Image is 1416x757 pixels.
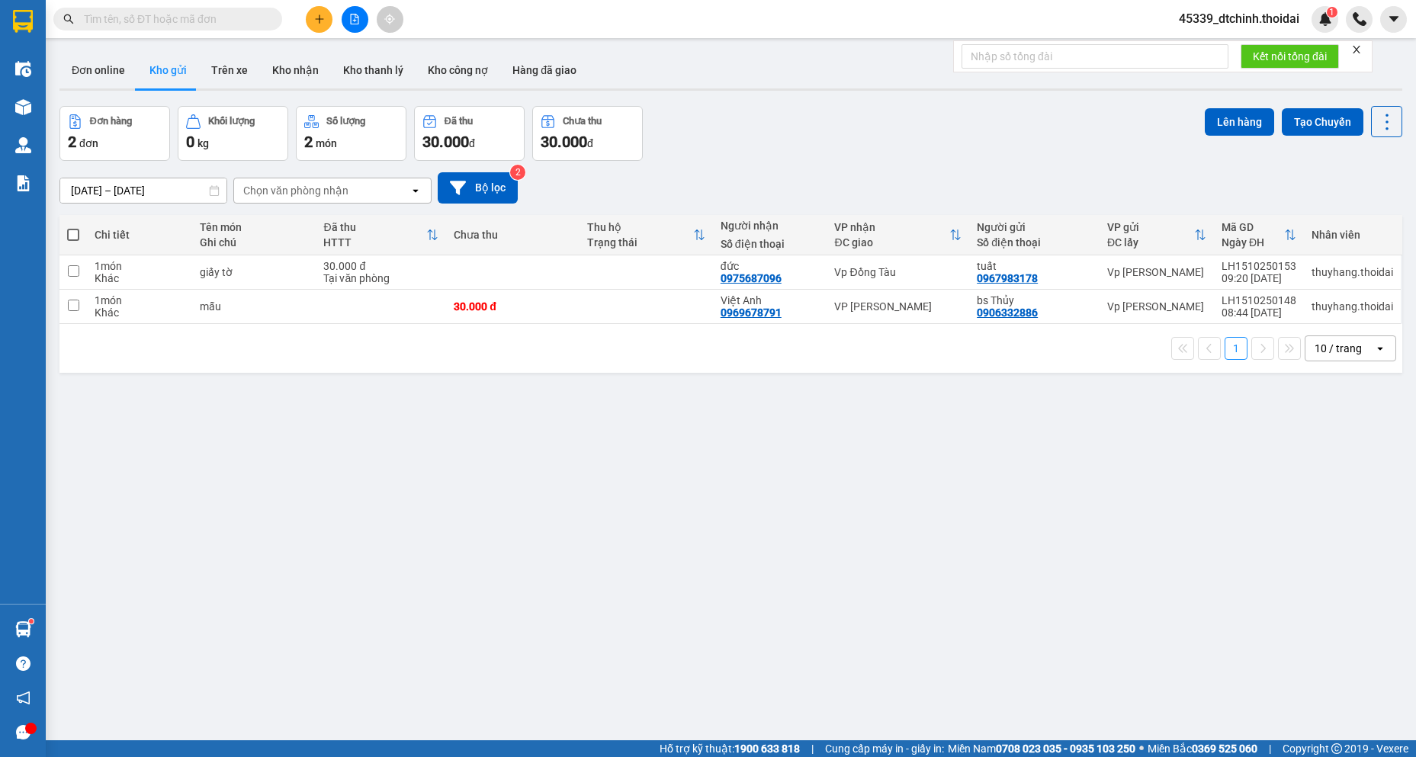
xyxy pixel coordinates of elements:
[15,621,31,637] img: warehouse-icon
[16,656,31,671] span: question-circle
[208,116,255,127] div: Khối lượng
[977,294,1092,306] div: bs Thủy
[962,44,1228,69] input: Nhập số tổng đài
[721,220,820,232] div: Người nhận
[977,272,1038,284] div: 0967983178
[197,137,209,149] span: kg
[422,133,469,151] span: 30.000
[977,236,1092,249] div: Số điện thoại
[977,306,1038,319] div: 0906332886
[1387,12,1401,26] span: caret-down
[323,272,438,284] div: Tại văn phòng
[825,740,944,757] span: Cung cấp máy in - giấy in:
[977,221,1092,233] div: Người gửi
[1253,48,1327,65] span: Kết nối tổng đài
[243,183,348,198] div: Chọn văn phòng nhận
[1329,7,1334,18] span: 1
[416,52,500,88] button: Kho công nợ
[532,106,643,161] button: Chưa thu30.000đ
[827,215,969,255] th: Toggle SortBy
[13,10,33,33] img: logo-vxr
[306,6,332,33] button: plus
[15,137,31,153] img: warehouse-icon
[95,306,185,319] div: Khác
[29,619,34,624] sup: 1
[580,215,713,255] th: Toggle SortBy
[1222,306,1296,319] div: 08:44 [DATE]
[304,133,313,151] span: 2
[977,260,1092,272] div: tuất
[200,300,309,313] div: mẫu
[721,238,820,250] div: Số điện thoại
[1312,266,1393,278] div: thuyhang.thoidai
[15,99,31,115] img: warehouse-icon
[1241,44,1339,69] button: Kết nối tổng đài
[721,272,782,284] div: 0975687096
[349,14,360,24] span: file-add
[95,294,185,306] div: 1 món
[84,11,264,27] input: Tìm tên, số ĐT hoặc mã đơn
[95,272,185,284] div: Khác
[1225,337,1247,360] button: 1
[384,14,395,24] span: aim
[326,116,365,127] div: Số lượng
[199,52,260,88] button: Trên xe
[1351,44,1362,55] span: close
[1222,294,1296,306] div: LH1510250148
[438,172,518,204] button: Bộ lọc
[1222,260,1296,272] div: LH1510250153
[1167,9,1312,28] span: 45339_dtchinh.thoidai
[721,260,820,272] div: đức
[16,725,31,739] span: message
[834,221,949,233] div: VP nhận
[316,137,337,149] span: món
[186,133,194,151] span: 0
[1107,266,1206,278] div: Vp [PERSON_NAME]
[1148,740,1257,757] span: Miền Bắc
[834,300,962,313] div: VP [PERSON_NAME]
[200,236,309,249] div: Ghi chú
[63,14,74,24] span: search
[1222,236,1284,249] div: Ngày ĐH
[1107,300,1206,313] div: Vp [PERSON_NAME]
[409,184,422,197] svg: open
[454,300,572,313] div: 30.000 đ
[500,52,589,88] button: Hàng đã giao
[414,106,525,161] button: Đã thu30.000đ
[59,52,137,88] button: Đơn online
[454,229,572,241] div: Chưa thu
[1269,740,1271,757] span: |
[948,740,1135,757] span: Miền Nam
[68,133,76,151] span: 2
[734,743,800,755] strong: 1900 633 818
[563,116,602,127] div: Chưa thu
[1353,12,1366,26] img: phone-icon
[59,106,170,161] button: Đơn hàng2đơn
[1312,229,1393,241] div: Nhân viên
[342,6,368,33] button: file-add
[834,236,949,249] div: ĐC giao
[1139,746,1144,752] span: ⚪️
[200,221,309,233] div: Tên món
[1327,7,1337,18] sup: 1
[377,6,403,33] button: aim
[1282,108,1363,136] button: Tạo Chuyến
[95,229,185,241] div: Chi tiết
[1192,743,1257,755] strong: 0369 525 060
[323,260,438,272] div: 30.000 đ
[90,116,132,127] div: Đơn hàng
[323,221,426,233] div: Đã thu
[721,294,820,306] div: Việt Anh
[834,266,962,278] div: Vp Đồng Tàu
[1205,108,1274,136] button: Lên hàng
[79,137,98,149] span: đơn
[296,106,406,161] button: Số lượng2món
[260,52,331,88] button: Kho nhận
[178,106,288,161] button: Khối lượng0kg
[1380,6,1407,33] button: caret-down
[1222,221,1284,233] div: Mã GD
[316,215,446,255] th: Toggle SortBy
[587,236,693,249] div: Trạng thái
[323,236,426,249] div: HTTT
[541,133,587,151] span: 30.000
